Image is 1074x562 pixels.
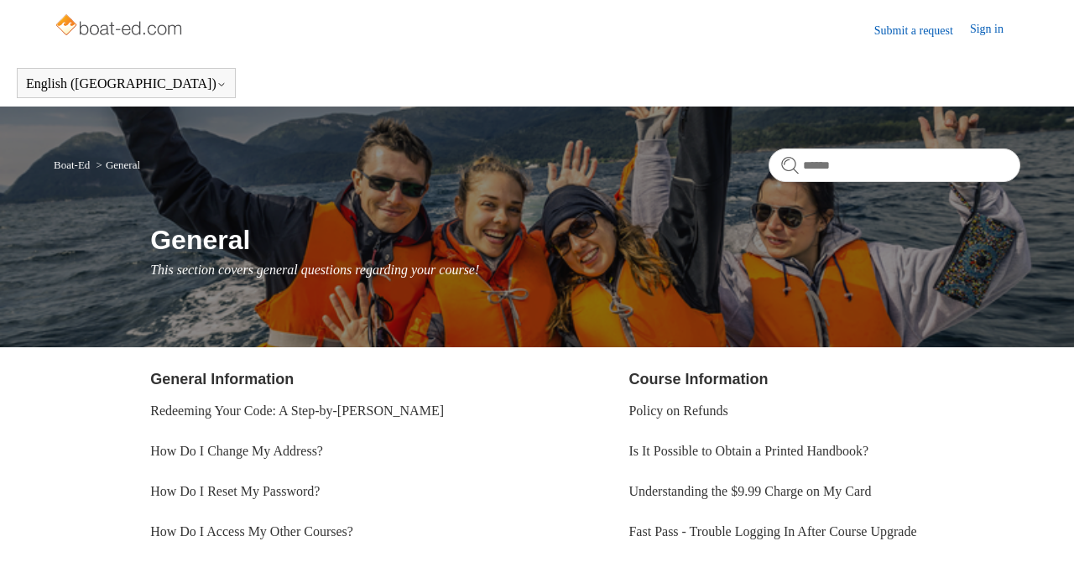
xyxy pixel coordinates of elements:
a: Sign in [970,20,1020,40]
p: This section covers general questions regarding your course! [150,260,1020,280]
a: How Do I Access My Other Courses? [150,524,353,539]
a: Submit a request [874,22,970,39]
button: English ([GEOGRAPHIC_DATA]) [26,76,227,91]
input: Search [769,148,1020,182]
img: Boat-Ed Help Center home page [54,10,187,44]
a: Is It Possible to Obtain a Printed Handbook? [628,444,868,458]
a: Understanding the $9.99 Charge on My Card [628,484,871,498]
a: Policy on Refunds [628,403,727,418]
h1: General [150,220,1020,260]
a: How Do I Change My Address? [150,444,323,458]
li: Boat-Ed [54,159,93,171]
a: Boat-Ed [54,159,90,171]
li: General [93,159,140,171]
a: Fast Pass - Trouble Logging In After Course Upgrade [628,524,916,539]
div: Live chat [1018,506,1061,549]
a: Redeeming Your Code: A Step-by-[PERSON_NAME] [150,403,444,418]
a: Course Information [628,371,768,388]
a: General Information [150,371,294,388]
a: How Do I Reset My Password? [150,484,320,498]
